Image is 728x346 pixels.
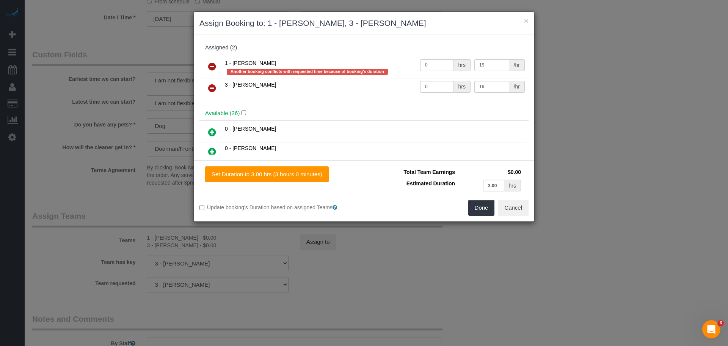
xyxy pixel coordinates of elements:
div: Assigned (2) [205,44,523,51]
iframe: Intercom live chat [702,320,720,338]
h3: Assign Booking to: 1 - [PERSON_NAME], 3 - [PERSON_NAME] [199,17,529,29]
button: Cancel [498,200,529,216]
td: Total Team Earnings [370,166,457,178]
span: 3 - [PERSON_NAME] [225,82,276,88]
span: 6 [718,320,724,326]
td: $0.00 [457,166,523,178]
div: hrs [454,81,471,93]
div: hrs [504,180,521,191]
div: hrs [454,59,471,71]
span: Estimated Duration [406,180,455,186]
h4: Available (26) [205,110,523,117]
button: Done [468,200,495,216]
button: × [524,17,529,25]
label: Update booking's Duration based on assigned Teams [199,204,358,211]
span: 0 - [PERSON_NAME] [225,126,276,132]
span: Another booking conflicts with requested time because of booking's duration [227,69,388,75]
div: /hr [509,59,525,71]
button: Set Duration to 3.00 hrs (3 hours 0 minutes) [205,166,329,182]
span: 0 - [PERSON_NAME] [225,145,276,151]
span: 1 - [PERSON_NAME] [225,60,276,66]
input: Update booking's Duration based on assigned Teams [199,205,204,210]
div: /hr [509,81,525,93]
